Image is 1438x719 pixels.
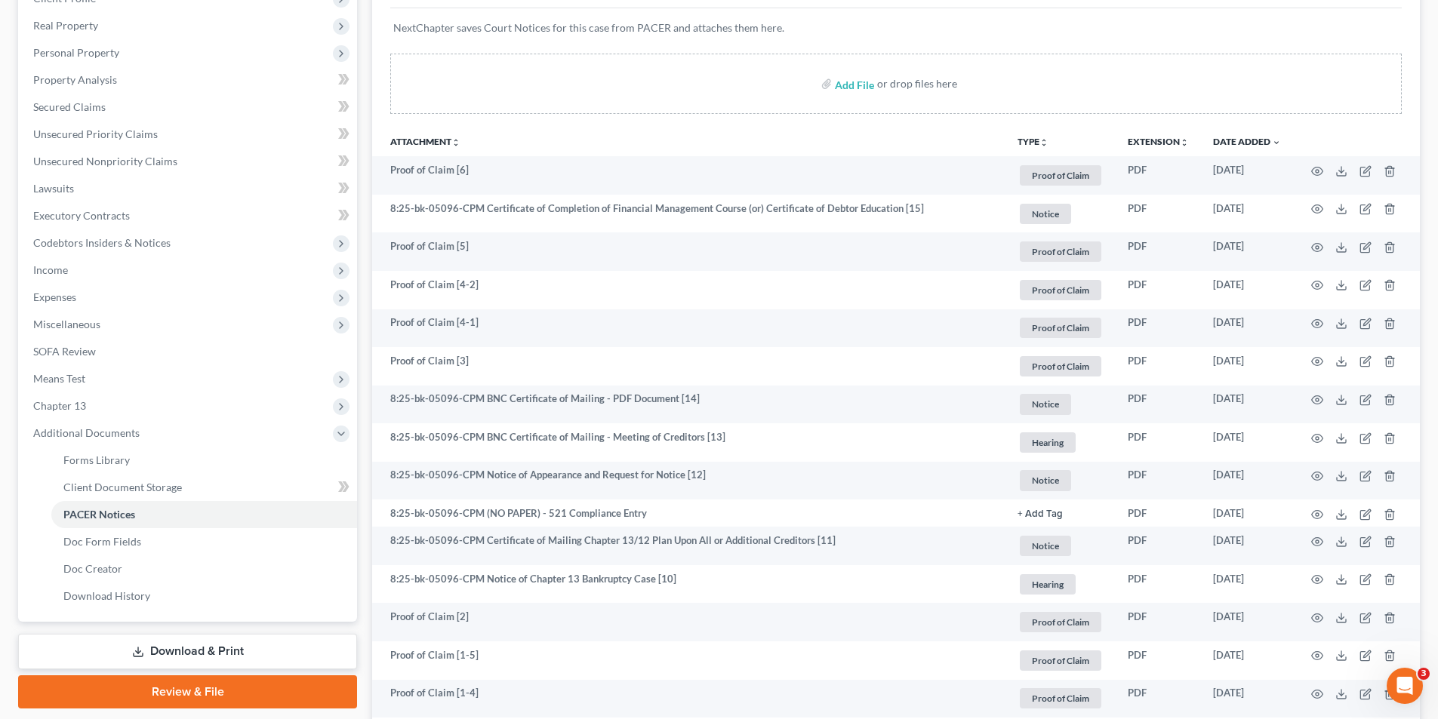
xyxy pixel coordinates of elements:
td: Proof of Claim [5] [372,232,1005,271]
span: Hearing [1020,574,1076,595]
a: Notice [1018,468,1104,493]
td: 8:25-bk-05096-CPM BNC Certificate of Mailing - PDF Document [14] [372,386,1005,424]
span: Doc Creator [63,562,122,575]
i: unfold_more [1039,138,1048,147]
td: [DATE] [1201,271,1293,309]
button: TYPEunfold_more [1018,137,1048,147]
i: unfold_more [1180,138,1189,147]
span: Notice [1020,536,1071,556]
span: Proof of Claim [1020,241,1101,262]
span: Chapter 13 [33,399,86,412]
a: Unsecured Priority Claims [21,121,357,148]
td: Proof of Claim [1-5] [372,641,1005,680]
span: Proof of Claim [1020,165,1101,186]
td: PDF [1116,527,1201,565]
td: [DATE] [1201,499,1293,527]
span: Download History [63,589,150,602]
a: Download History [51,582,357,610]
td: [DATE] [1201,565,1293,604]
span: SOFA Review [33,345,96,358]
a: Proof of Claim [1018,163,1104,188]
span: Proof of Claim [1020,280,1101,300]
a: Executory Contracts [21,202,357,229]
a: Proof of Claim [1018,315,1104,340]
span: Unsecured Priority Claims [33,128,158,140]
td: PDF [1116,641,1201,680]
span: Proof of Claim [1020,688,1101,708]
span: Property Analysis [33,73,117,86]
a: SOFA Review [21,338,357,365]
span: Real Property [33,19,98,32]
td: 8:25-bk-05096-CPM Certificate of Mailing Chapter 13/12 Plan Upon All or Additional Creditors [11] [372,527,1005,565]
a: Property Analysis [21,66,357,94]
span: Client Document Storage [63,481,182,493]
span: Secured Claims [33,100,106,113]
td: PDF [1116,565,1201,604]
span: Proof of Claim [1020,356,1101,376]
td: Proof of Claim [4-1] [372,309,1005,348]
a: Secured Claims [21,94,357,121]
a: Proof of Claim [1018,686,1104,711]
a: Hearing [1018,572,1104,597]
td: PDF [1116,462,1201,500]
span: Codebtors Insiders & Notices [33,236,171,249]
span: Notice [1020,394,1071,414]
a: Proof of Claim [1018,354,1104,379]
td: [DATE] [1201,680,1293,718]
td: PDF [1116,156,1201,195]
span: Doc Form Fields [63,535,141,548]
td: [DATE] [1201,347,1293,386]
td: Proof of Claim [3] [372,347,1005,386]
td: PDF [1116,680,1201,718]
span: Miscellaneous [33,318,100,330]
a: Client Document Storage [51,474,357,501]
span: Unsecured Nonpriority Claims [33,155,177,167]
p: NextChapter saves Court Notices for this case from PACER and attaches them here. [393,20,1399,35]
td: PDF [1116,386,1201,424]
a: Proof of Claim [1018,610,1104,635]
td: [DATE] [1201,603,1293,641]
a: Notice [1018,201,1104,226]
td: [DATE] [1201,462,1293,500]
a: Extensionunfold_more [1128,136,1189,147]
span: Personal Property [33,46,119,59]
span: Additional Documents [33,426,140,439]
td: Proof of Claim [4-2] [372,271,1005,309]
a: Unsecured Nonpriority Claims [21,148,357,175]
iframe: Intercom live chat [1387,668,1423,704]
div: or drop files here [877,76,957,91]
a: Date Added expand_more [1213,136,1281,147]
span: Income [33,263,68,276]
td: [DATE] [1201,641,1293,680]
i: unfold_more [451,138,460,147]
a: Notice [1018,533,1104,558]
button: + Add Tag [1018,509,1063,519]
a: Download & Print [18,634,357,669]
a: Attachmentunfold_more [390,136,460,147]
span: PACER Notices [63,508,135,521]
td: Proof of Claim [1-4] [372,680,1005,718]
td: 8:25-bk-05096-CPM BNC Certificate of Mailing - Meeting of Creditors [13] [372,423,1005,462]
td: 8:25-bk-05096-CPM Certificate of Completion of Financial Management Course (or) Certificate of De... [372,195,1005,233]
span: Notice [1020,204,1071,224]
td: PDF [1116,499,1201,527]
a: Review & File [18,675,357,708]
span: Notice [1020,470,1071,490]
a: Notice [1018,392,1104,416]
a: PACER Notices [51,501,357,528]
a: Doc Form Fields [51,528,357,555]
td: PDF [1116,603,1201,641]
td: [DATE] [1201,195,1293,233]
i: expand_more [1272,138,1281,147]
td: 8:25-bk-05096-CPM Notice of Appearance and Request for Notice [12] [372,462,1005,500]
td: PDF [1116,232,1201,271]
a: Proof of Claim [1018,239,1104,264]
span: Forms Library [63,453,130,466]
td: PDF [1116,347,1201,386]
td: 8:25-bk-05096-CPM Notice of Chapter 13 Bankruptcy Case [10] [372,565,1005,604]
td: PDF [1116,309,1201,348]
td: [DATE] [1201,527,1293,565]
span: Executory Contracts [33,209,130,222]
a: Lawsuits [21,175,357,202]
td: PDF [1116,271,1201,309]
